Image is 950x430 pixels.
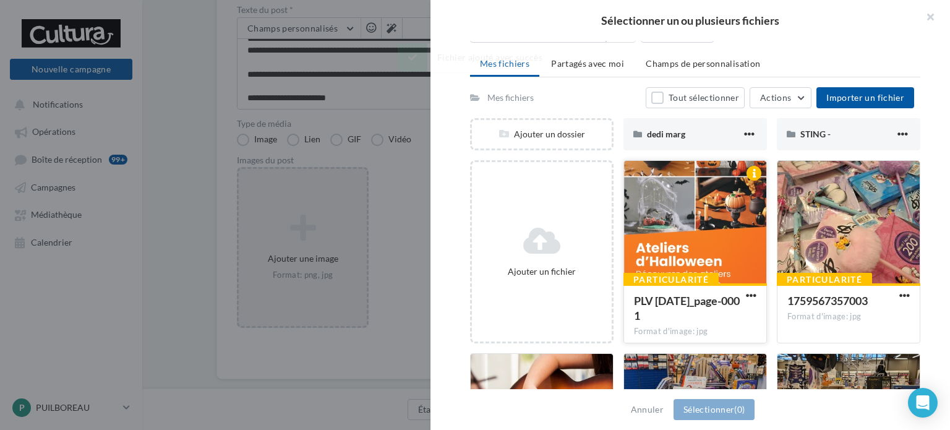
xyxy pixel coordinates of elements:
button: Sélectionner(0) [674,399,755,420]
div: Open Intercom Messenger [908,388,938,418]
div: Particularité [777,273,872,286]
button: Tout sélectionner [646,87,745,108]
div: Ajouter un fichier [477,265,607,278]
div: Format d'image: jpg [634,326,756,337]
button: Annuler [626,402,669,417]
span: 1759567357003 [787,294,868,307]
div: Fichier ajouté avec succès [398,43,552,72]
span: dedi marg [647,129,685,139]
div: Ajouter un dossier [472,128,612,140]
span: Actions [760,92,791,103]
div: Particularité [623,273,719,286]
span: (0) [734,404,745,415]
div: Format d'image: jpg [787,311,910,322]
h2: Sélectionner un ou plusieurs fichiers [450,15,930,26]
button: Actions [750,87,811,108]
button: Importer un fichier [816,87,914,108]
span: Partagés avec moi [551,58,624,69]
span: PLV Halloween_page-0001 [634,294,740,322]
span: Importer un fichier [826,92,904,103]
span: STING - [800,129,831,139]
div: Mes fichiers [487,92,534,104]
span: Champs de personnalisation [646,58,760,69]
